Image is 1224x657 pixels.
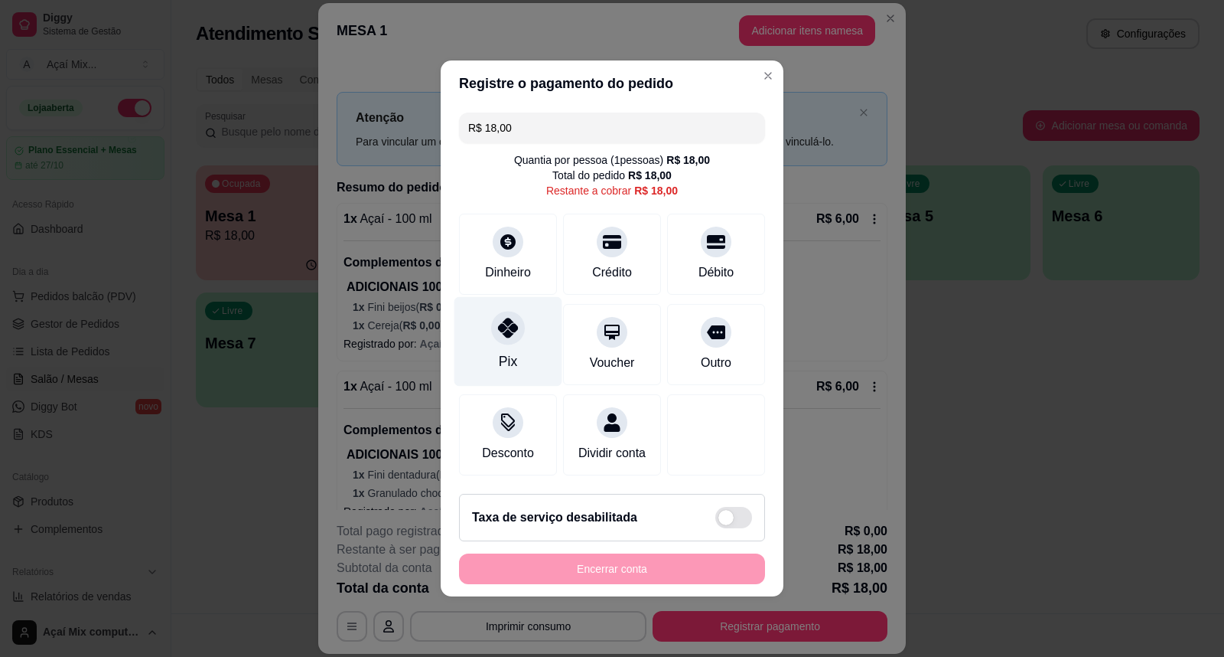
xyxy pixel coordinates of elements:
[499,351,517,371] div: Pix
[482,444,534,463] div: Desconto
[514,152,710,168] div: Quantia por pessoa ( 1 pessoas)
[485,263,531,282] div: Dinheiro
[701,354,731,372] div: Outro
[628,168,672,183] div: R$ 18,00
[592,263,632,282] div: Crédito
[546,183,678,198] div: Restante a cobrar
[666,152,710,168] div: R$ 18,00
[441,60,783,106] header: Registre o pagamento do pedido
[590,354,635,372] div: Voucher
[698,263,734,282] div: Débito
[468,113,756,143] input: Ex.: hambúrguer de cordeiro
[472,508,637,527] h2: Taxa de serviço desabilitada
[634,183,678,198] div: R$ 18,00
[552,168,672,183] div: Total do pedido
[578,444,646,463] div: Dividir conta
[756,64,780,88] button: Close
